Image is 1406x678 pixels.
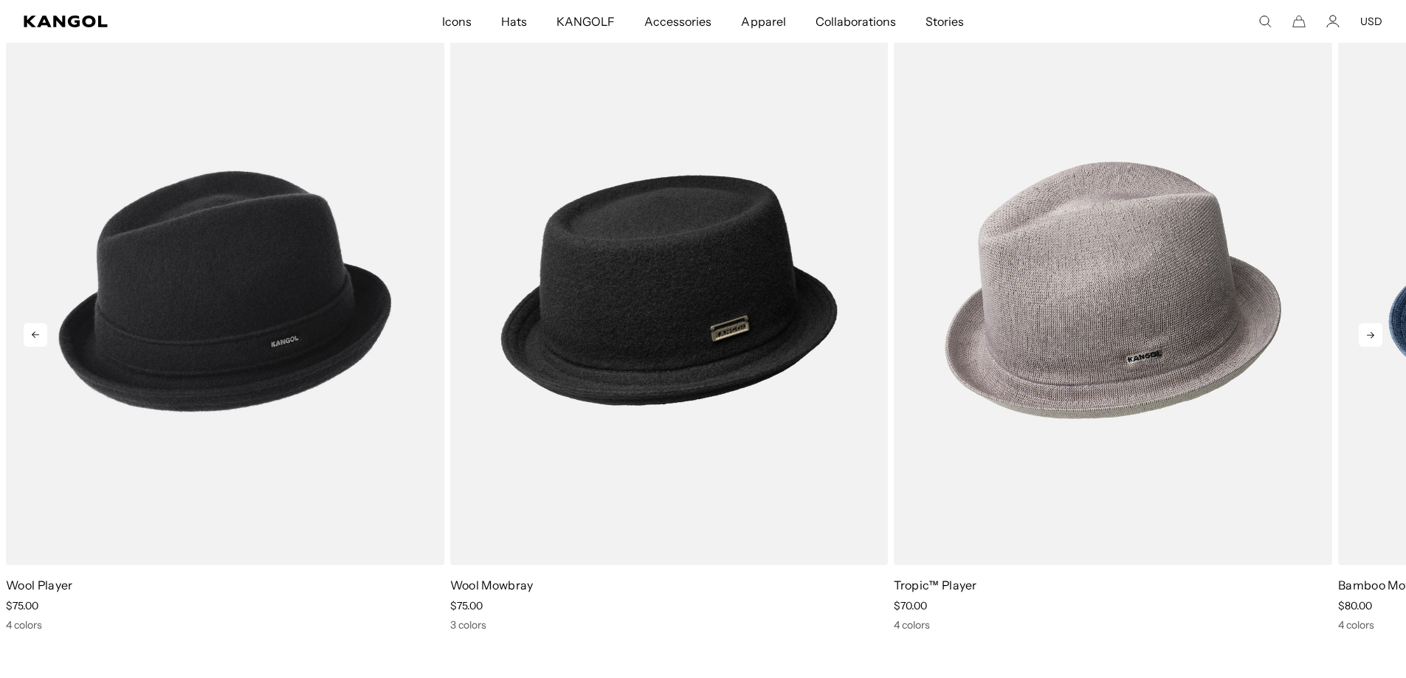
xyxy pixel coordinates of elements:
[450,15,889,565] img: Wool Mowbray
[1338,599,1372,612] span: $80.00
[24,15,292,27] a: Kangol
[450,599,483,612] span: $75.00
[444,15,889,632] div: 2 of 5
[888,15,1332,632] div: 3 of 5
[1360,15,1382,28] button: USD
[450,618,889,632] div: 3 colors
[1258,15,1272,28] summary: Search here
[1292,15,1306,28] button: Cart
[450,578,534,592] a: Wool Mowbray
[894,578,976,592] a: Tropic™ Player
[894,15,1332,565] img: Tropic™ Player
[6,618,444,632] div: 4 colors
[6,15,444,565] img: Wool Player
[6,599,38,612] span: $75.00
[6,578,73,592] a: Wool Player
[894,599,927,612] span: $70.00
[894,618,1332,632] div: 4 colors
[1326,15,1340,28] a: Account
